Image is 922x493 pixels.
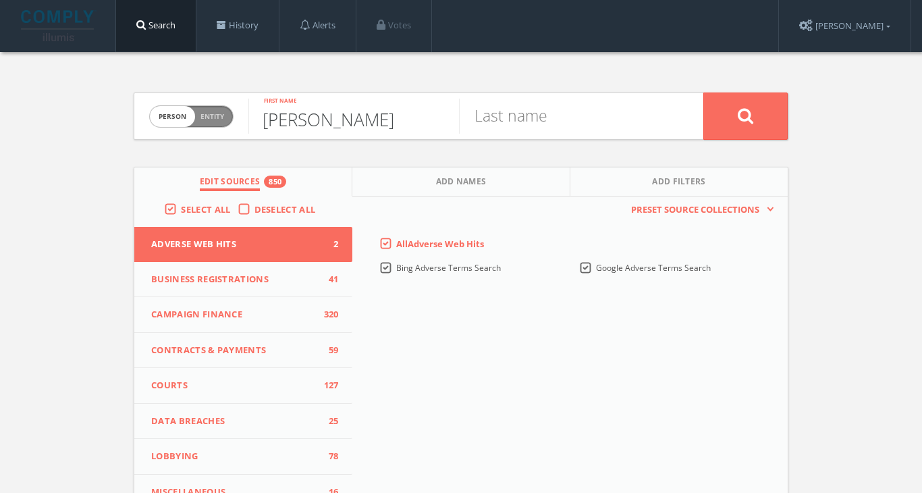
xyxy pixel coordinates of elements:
[151,238,319,251] span: Adverse Web Hits
[151,450,319,463] span: Lobbying
[151,415,319,428] span: Data Breaches
[134,368,352,404] button: Courts127
[134,227,352,262] button: Adverse Web Hits2
[21,10,97,41] img: illumis
[352,167,570,197] button: Add Names
[151,273,319,286] span: Business Registrations
[396,238,484,250] span: All Adverse Web Hits
[134,439,352,475] button: Lobbying78
[134,297,352,333] button: Campaign Finance320
[319,415,339,428] span: 25
[134,333,352,369] button: Contracts & Payments59
[436,176,487,191] span: Add Names
[134,167,352,197] button: Edit Sources850
[319,379,339,392] span: 127
[134,404,352,440] button: Data Breaches25
[254,203,316,215] span: Deselect All
[319,344,339,357] span: 59
[319,308,339,321] span: 320
[200,111,224,122] span: Entity
[151,344,319,357] span: Contracts & Payments
[150,106,195,127] span: person
[319,238,339,251] span: 2
[596,262,711,274] span: Google Adverse Terms Search
[151,308,319,321] span: Campaign Finance
[200,176,261,191] span: Edit Sources
[624,203,766,217] span: Preset Source Collections
[624,203,774,217] button: Preset Source Collections
[181,203,230,215] span: Select All
[396,262,501,274] span: Bing Adverse Terms Search
[652,176,706,191] span: Add Filters
[319,273,339,286] span: 41
[264,176,286,188] div: 850
[134,262,352,298] button: Business Registrations41
[151,379,319,392] span: Courts
[570,167,788,197] button: Add Filters
[319,450,339,463] span: 78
